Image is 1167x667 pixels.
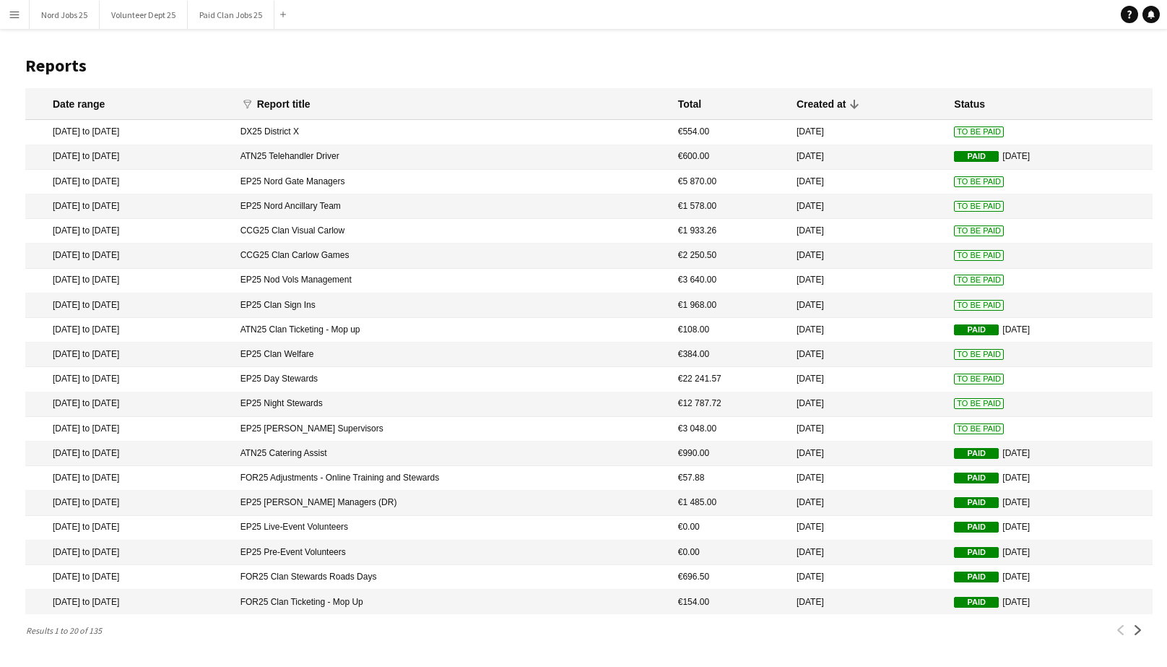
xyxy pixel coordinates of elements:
[25,367,233,392] mat-cell: [DATE] to [DATE]
[789,590,947,614] mat-cell: [DATE]
[25,491,233,515] mat-cell: [DATE] to [DATE]
[25,466,233,491] mat-cell: [DATE] to [DATE]
[954,547,999,558] span: Paid
[789,417,947,442] mat-cell: [DATE]
[947,541,1153,565] mat-cell: [DATE]
[678,98,701,111] div: Total
[789,219,947,244] mat-cell: [DATE]
[233,516,671,541] mat-cell: EP25 Live-Event Volunteers
[954,448,999,459] span: Paid
[25,516,233,541] mat-cell: [DATE] to [DATE]
[233,466,671,491] mat-cell: FOR25 Adjustments - Online Training and Stewards
[671,343,789,367] mat-cell: €384.00
[671,318,789,343] mat-cell: €108.00
[947,491,1153,515] mat-cell: [DATE]
[25,194,233,219] mat-cell: [DATE] to [DATE]
[789,244,947,268] mat-cell: [DATE]
[671,392,789,417] mat-cell: €12 787.72
[25,170,233,194] mat-cell: [DATE] to [DATE]
[789,442,947,466] mat-cell: [DATE]
[25,120,233,145] mat-cell: [DATE] to [DATE]
[25,392,233,417] mat-cell: [DATE] to [DATE]
[947,145,1153,170] mat-cell: [DATE]
[954,374,1004,384] span: To Be Paid
[30,1,100,29] button: Nord Jobs 25
[789,367,947,392] mat-cell: [DATE]
[233,318,671,343] mat-cell: ATN25 Clan Ticketing - Mop up
[797,98,846,111] div: Created at
[233,244,671,268] mat-cell: CCG25 Clan Carlow Games
[100,1,188,29] button: Volunteer Dept 25
[671,516,789,541] mat-cell: €0.00
[954,250,1004,261] span: To Be Paid
[789,170,947,194] mat-cell: [DATE]
[25,343,233,367] mat-cell: [DATE] to [DATE]
[671,269,789,293] mat-cell: €3 640.00
[947,318,1153,343] mat-cell: [DATE]
[671,120,789,145] mat-cell: €554.00
[954,225,1004,236] span: To Be Paid
[954,300,1004,311] span: To Be Paid
[233,565,671,590] mat-cell: FOR25 Clan Stewards Roads Days
[954,126,1004,137] span: To Be Paid
[954,597,999,608] span: Paid
[671,466,789,491] mat-cell: €57.88
[797,98,859,111] div: Created at
[954,324,999,335] span: Paid
[233,293,671,318] mat-cell: EP25 Clan Sign Ins
[789,491,947,515] mat-cell: [DATE]
[188,1,274,29] button: Paid Clan Jobs 25
[954,398,1004,409] span: To Be Paid
[954,572,999,582] span: Paid
[233,194,671,219] mat-cell: EP25 Nord Ancillary Team
[954,473,999,483] span: Paid
[671,367,789,392] mat-cell: €22 241.57
[233,269,671,293] mat-cell: EP25 Nod Vols Management
[954,201,1004,212] span: To Be Paid
[789,343,947,367] mat-cell: [DATE]
[671,541,789,565] mat-cell: €0.00
[233,491,671,515] mat-cell: EP25 [PERSON_NAME] Managers (DR)
[947,466,1153,491] mat-cell: [DATE]
[954,423,1004,434] span: To Be Paid
[671,442,789,466] mat-cell: €990.00
[954,98,985,111] div: Status
[25,590,233,614] mat-cell: [DATE] to [DATE]
[53,98,105,111] div: Date range
[25,244,233,268] mat-cell: [DATE] to [DATE]
[25,318,233,343] mat-cell: [DATE] to [DATE]
[233,417,671,442] mat-cell: EP25 [PERSON_NAME] Supervisors
[25,541,233,565] mat-cell: [DATE] to [DATE]
[233,541,671,565] mat-cell: EP25 Pre-Event Volunteers
[789,516,947,541] mat-cell: [DATE]
[954,497,999,508] span: Paid
[789,392,947,417] mat-cell: [DATE]
[25,442,233,466] mat-cell: [DATE] to [DATE]
[233,392,671,417] mat-cell: EP25 Night Stewards
[233,145,671,170] mat-cell: ATN25 Telehandler Driver
[233,343,671,367] mat-cell: EP25 Clan Welfare
[257,98,324,111] div: Report title
[671,219,789,244] mat-cell: €1 933.26
[954,151,999,162] span: Paid
[789,541,947,565] mat-cell: [DATE]
[947,590,1153,614] mat-cell: [DATE]
[233,219,671,244] mat-cell: CCG25 Clan Visual Carlow
[789,466,947,491] mat-cell: [DATE]
[789,293,947,318] mat-cell: [DATE]
[789,318,947,343] mat-cell: [DATE]
[671,194,789,219] mat-cell: €1 578.00
[947,516,1153,541] mat-cell: [DATE]
[25,625,108,636] span: Results 1 to 20 of 135
[671,293,789,318] mat-cell: €1 968.00
[233,590,671,614] mat-cell: FOR25 Clan Ticketing - Mop Up
[954,176,1004,187] span: To Be Paid
[233,442,671,466] mat-cell: ATN25 Catering Assist
[233,367,671,392] mat-cell: EP25 Day Stewards
[954,349,1004,360] span: To Be Paid
[25,55,1153,77] h1: Reports
[25,269,233,293] mat-cell: [DATE] to [DATE]
[25,293,233,318] mat-cell: [DATE] to [DATE]
[947,565,1153,590] mat-cell: [DATE]
[789,145,947,170] mat-cell: [DATE]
